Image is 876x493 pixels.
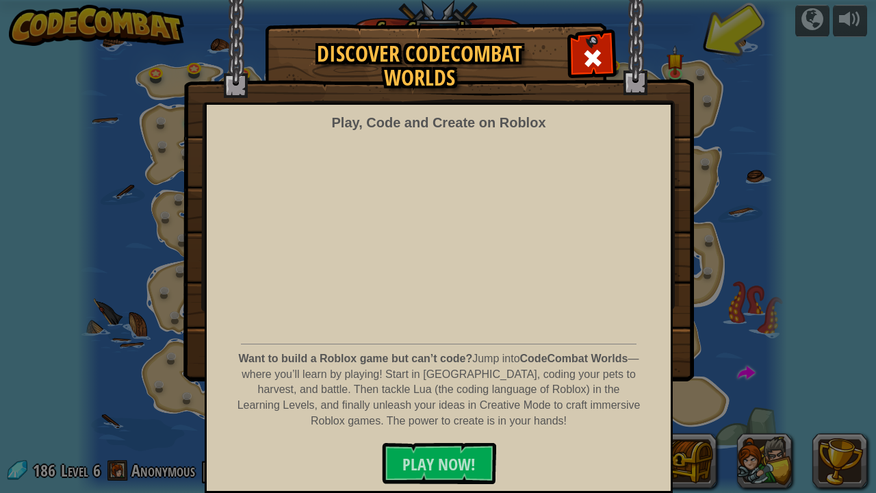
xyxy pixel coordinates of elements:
h1: Discover CodeCombat Worlds [279,42,560,90]
p: Jump into — where you’ll learn by playing! Start in [GEOGRAPHIC_DATA], coding your pets to harves... [236,351,641,429]
strong: CodeCombat Worlds [520,353,628,364]
strong: Want to build a Roblox game but can’t code? [239,353,473,364]
button: PLAY NOW! [382,443,496,484]
div: Play, Code and Create on Roblox [331,113,545,133]
span: PLAY NOW! [402,453,476,475]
